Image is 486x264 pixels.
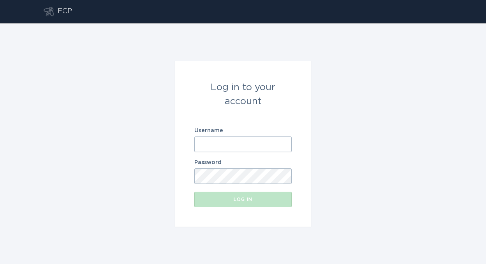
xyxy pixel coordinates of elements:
[198,197,288,202] div: Log in
[194,160,292,165] label: Password
[194,192,292,207] button: Log in
[58,7,72,16] div: ECP
[194,80,292,108] div: Log in to your account
[44,7,54,16] button: Go to dashboard
[194,128,292,133] label: Username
